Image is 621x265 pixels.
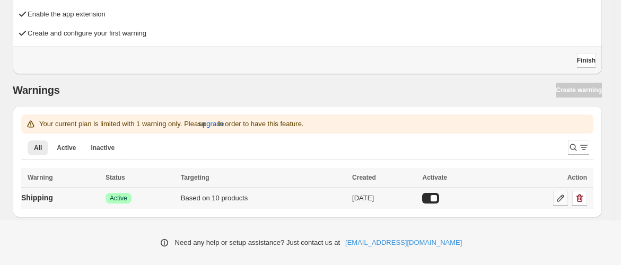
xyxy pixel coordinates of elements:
[567,174,587,181] span: Action
[199,119,224,129] span: upgrade
[34,144,42,152] span: All
[345,237,462,248] a: [EMAIL_ADDRESS][DOMAIN_NAME]
[13,84,60,96] h2: Warnings
[39,119,303,129] p: Your current plan is limited with 1 warning only. Please in order to have this feature.
[352,174,376,181] span: Created
[28,28,146,39] h4: Create and configure your first warning
[422,174,447,181] span: Activate
[577,56,596,65] span: Finish
[352,193,416,204] div: [DATE]
[28,174,53,181] span: Warning
[577,53,596,68] button: Finish
[57,144,76,152] span: Active
[181,193,346,204] div: Based on 10 products
[106,174,125,181] span: Status
[110,194,127,202] span: Active
[181,174,209,181] span: Targeting
[91,144,115,152] span: Inactive
[21,192,53,203] p: Shipping
[28,9,106,20] h4: Enable the app extension
[568,140,589,155] button: Search and filter results
[21,189,53,206] a: Shipping
[199,116,224,132] button: upgrade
